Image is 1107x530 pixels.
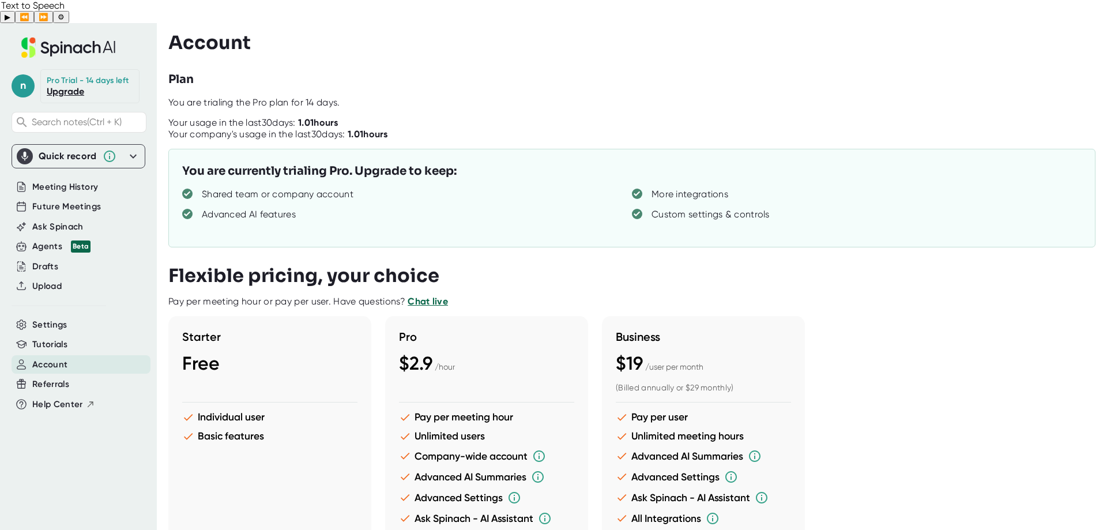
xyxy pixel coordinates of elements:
[399,352,432,374] span: $2.9
[32,378,69,391] button: Referrals
[47,86,84,97] a: Upgrade
[616,512,791,525] li: All Integrations
[32,240,91,253] button: Agents Beta
[399,411,574,423] li: Pay per meeting hour
[399,470,574,484] li: Advanced AI Summaries
[399,512,574,525] li: Ask Spinach - AI Assistant
[399,430,574,442] li: Unlimited users
[32,116,122,127] span: Search notes (Ctrl + K)
[168,32,251,54] h3: Account
[616,430,791,442] li: Unlimited meeting hours
[616,383,791,393] div: (Billed annually or $29 monthly)
[182,330,357,344] h3: Starter
[202,189,353,200] div: Shared team or company account
[1068,491,1095,518] iframe: Intercom live chat
[399,330,574,344] h3: Pro
[182,411,357,423] li: Individual user
[348,129,388,140] b: 1.01 hours
[17,145,140,168] div: Quick record
[182,352,220,374] span: Free
[34,11,53,23] button: Forward
[182,163,457,180] h3: You are currently trialing Pro. Upgrade to keep:
[168,265,439,287] h3: Flexible pricing, your choice
[652,209,770,220] div: Custom settings & controls
[12,74,35,97] span: n
[168,71,194,88] h3: Plan
[32,338,67,351] button: Tutorials
[616,470,791,484] li: Advanced Settings
[168,129,388,140] div: Your company's usage in the last 30 days:
[47,76,129,86] div: Pro Trial - 14 days left
[32,200,101,213] button: Future Meetings
[616,491,791,505] li: Ask Spinach - AI Assistant
[408,296,448,307] a: Chat live
[32,220,84,234] button: Ask Spinach
[435,362,455,371] span: / hour
[652,189,728,200] div: More integrations
[399,491,574,505] li: Advanced Settings
[645,362,703,371] span: / user per month
[168,117,338,129] div: Your usage in the last 30 days:
[182,430,357,442] li: Basic features
[32,398,83,411] span: Help Center
[32,358,67,371] button: Account
[168,97,1107,108] div: You are trialing the Pro plan for 14 days.
[399,449,574,463] li: Company-wide account
[32,181,98,194] button: Meeting History
[168,296,448,307] div: Pay per meeting hour or pay per user. Have questions?
[32,240,91,253] div: Agents
[32,280,62,293] button: Upload
[616,449,791,463] li: Advanced AI Summaries
[32,318,67,332] button: Settings
[298,117,338,128] b: 1.01 hours
[15,11,34,23] button: Previous
[202,209,296,220] div: Advanced AI features
[616,352,643,374] span: $19
[32,398,95,411] button: Help Center
[53,11,69,23] button: Settings
[39,151,97,162] div: Quick record
[616,330,791,344] h3: Business
[32,260,58,273] button: Drafts
[71,240,91,253] div: Beta
[616,411,791,423] li: Pay per user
